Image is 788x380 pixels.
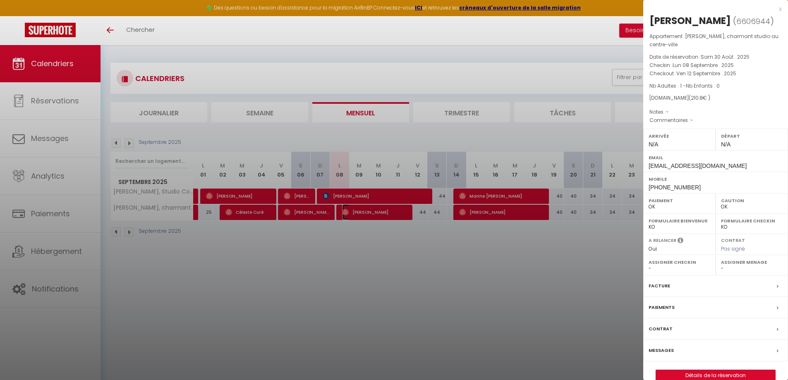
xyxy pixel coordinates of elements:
p: Appartement : [649,32,782,49]
span: ( ) [733,15,774,27]
label: Arrivée [649,132,710,140]
label: Mobile [649,175,783,183]
p: Commentaires : [649,116,782,124]
span: [EMAIL_ADDRESS][DOMAIN_NAME] [649,163,747,169]
span: Nb Enfants : 0 [686,82,720,89]
div: [DOMAIN_NAME] [649,94,782,102]
span: N/A [649,141,658,148]
label: Départ [721,132,783,140]
p: Checkin : [649,61,782,69]
label: Assigner Checkin [649,258,710,266]
span: 6606944 [736,16,770,26]
span: Nb Adultes : 1 - [649,82,720,89]
span: Lun 08 Septembre . 2025 [673,62,734,69]
p: Checkout : [649,69,782,78]
label: Paiements [649,303,675,312]
span: N/A [721,141,731,148]
label: Caution [721,196,783,205]
label: Email [649,153,783,162]
span: Sam 30 Août . 2025 [701,53,750,60]
label: A relancer [649,237,676,244]
p: Notes : [649,108,782,116]
span: 210.8 [691,94,703,101]
div: [PERSON_NAME] [649,14,731,27]
label: Formulaire Bienvenue [649,217,710,225]
span: [PHONE_NUMBER] [649,184,701,191]
button: Ouvrir le widget de chat LiveChat [7,3,31,28]
div: x [643,4,782,14]
label: Facture [649,282,670,290]
label: Assigner Menage [721,258,783,266]
span: Pas signé [721,245,745,252]
span: ( € ) [689,94,710,101]
span: Ven 12 Septembre . 2025 [676,70,736,77]
span: [PERSON_NAME], charmant studio au centre-ville [649,33,778,48]
span: - [690,117,693,124]
span: - [666,108,669,115]
label: Formulaire Checkin [721,217,783,225]
label: Paiement [649,196,710,205]
label: Messages [649,346,674,355]
i: Sélectionner OUI si vous souhaiter envoyer les séquences de messages post-checkout [678,237,683,246]
p: Date de réservation : [649,53,782,61]
label: Contrat [721,237,745,242]
label: Contrat [649,325,673,333]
